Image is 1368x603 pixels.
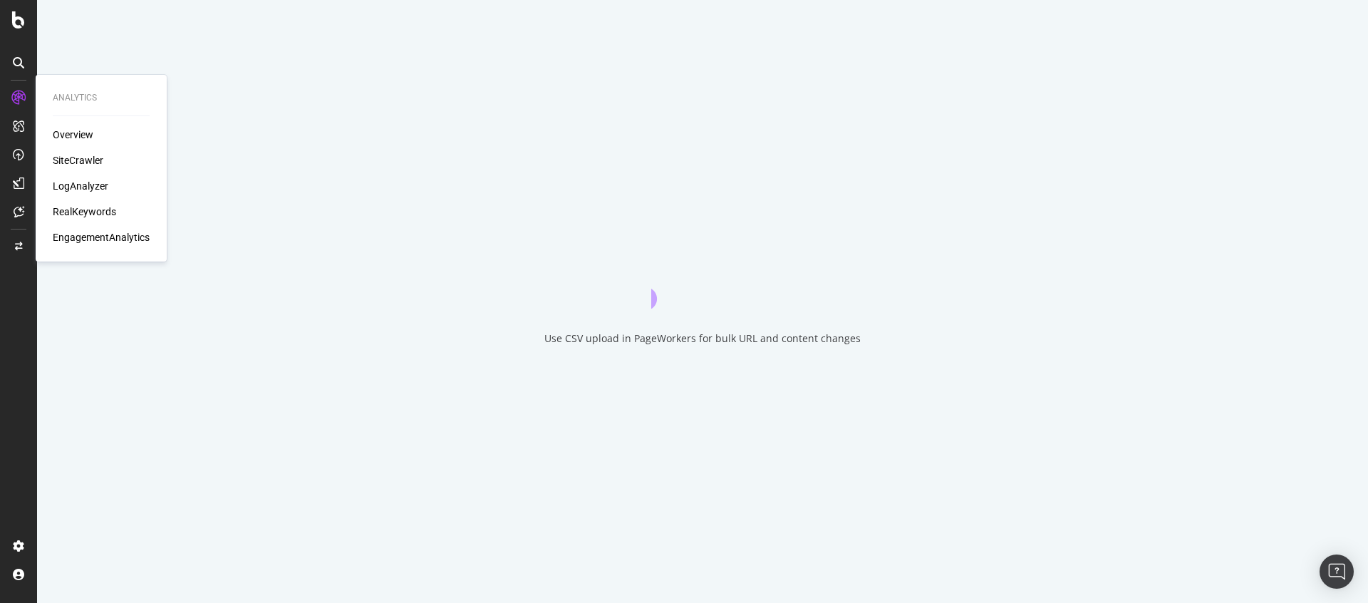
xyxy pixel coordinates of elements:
a: EngagementAnalytics [53,230,150,244]
div: Use CSV upload in PageWorkers for bulk URL and content changes [544,331,861,346]
a: SiteCrawler [53,153,103,167]
a: Overview [53,128,93,142]
div: Open Intercom Messenger [1320,555,1354,589]
a: LogAnalyzer [53,179,108,193]
a: RealKeywords [53,205,116,219]
div: Analytics [53,92,150,104]
div: animation [651,257,754,309]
